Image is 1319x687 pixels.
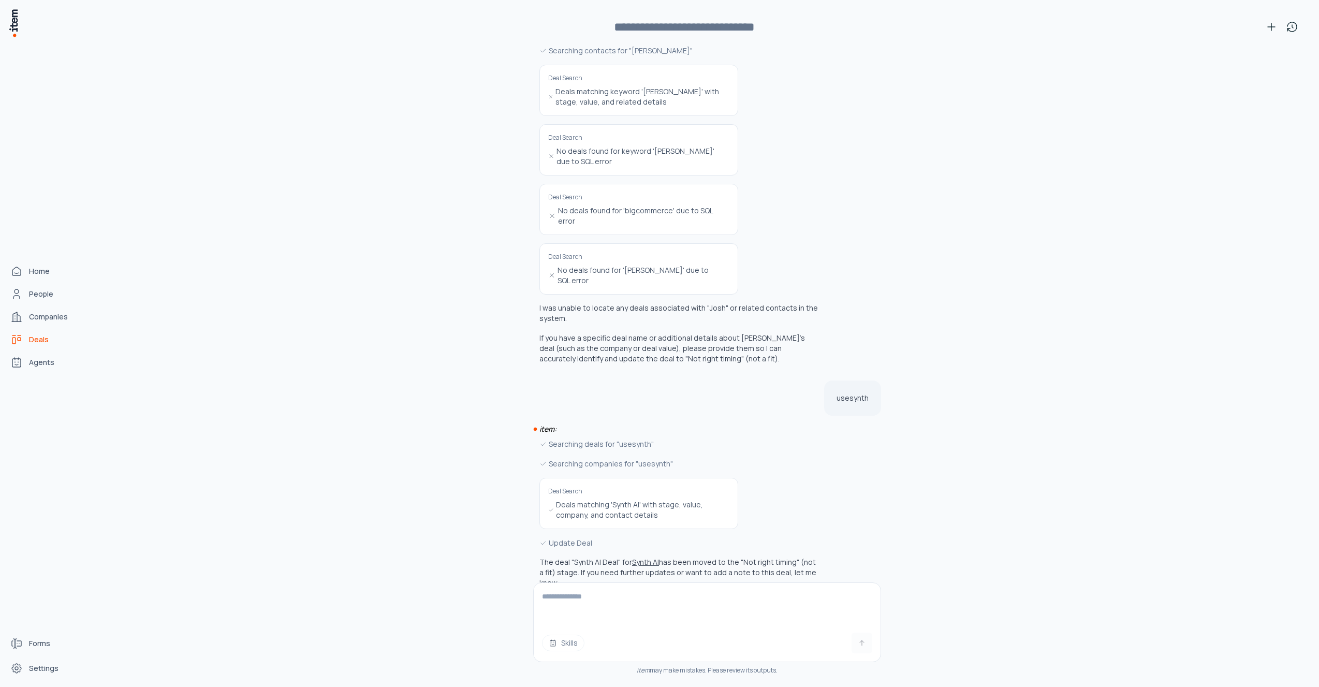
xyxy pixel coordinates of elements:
[29,266,50,276] span: Home
[637,666,650,675] i: item
[539,124,738,176] a: Deal SearchNo deals found for keyword '[PERSON_NAME]' due to SQL error
[6,658,85,679] a: Settings
[533,666,881,675] div: may make mistakes. Please review its outputs.
[556,500,724,520] span: Deals matching 'Synth AI' with stage, value, company, and contact details
[29,289,53,299] span: People
[539,184,738,235] a: Deal SearchNo deals found for 'bigcommerce' due to SQL error
[548,487,724,495] h6: Deal Search
[548,252,722,261] h6: Deal Search
[6,284,85,304] a: People
[29,663,58,674] span: Settings
[539,243,738,295] a: Deal SearchNo deals found for '[PERSON_NAME]' due to SQL error
[1282,17,1302,37] button: View history
[6,261,85,282] a: Home
[556,146,723,167] span: No deals found for keyword '[PERSON_NAME]' due to SQL error
[548,133,723,142] h6: Deal Search
[539,65,738,116] a: Deal SearchDeals matching keyword '[PERSON_NAME]' with stage, value, and related details
[539,537,819,549] div: Update Deal
[6,306,85,327] a: Companies
[8,8,19,38] img: Item Brain Logo
[539,478,738,529] a: Deal SearchDeals matching 'Synth AI' with stage, value, company, and contact details
[548,193,722,201] h6: Deal Search
[29,334,49,345] span: Deals
[561,638,578,648] span: Skills
[548,74,724,82] h6: Deal Search
[558,265,722,286] span: No deals found for '[PERSON_NAME]' due to SQL error
[29,312,68,322] span: Companies
[539,458,819,470] div: Searching companies for "usesynth"
[6,329,85,350] a: Deals
[29,357,54,368] span: Agents
[539,303,819,324] p: I was unable to locate any deals associated with "Josh" or related contacts in the system.
[539,333,819,364] p: If you have a specific deal name or additional details about [PERSON_NAME]'s deal (such as the co...
[539,45,819,56] div: Searching contacts for "[PERSON_NAME]"
[542,635,584,651] button: Skills
[6,633,85,654] a: Forms
[1261,17,1282,37] button: New conversation
[539,438,819,450] div: Searching deals for "usesynth"
[558,206,722,226] span: No deals found for 'bigcommerce' due to SQL error
[539,557,816,588] p: The deal "Synth AI Deal" for has been moved to the "Not right timing" (not a fit) stage. If you n...
[837,393,869,403] p: usesynth
[6,352,85,373] a: Agents
[555,86,724,107] span: Deals matching keyword '[PERSON_NAME]' with stage, value, and related details
[29,638,50,649] span: Forms
[632,557,659,567] button: Synth AI
[539,424,556,434] i: item:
